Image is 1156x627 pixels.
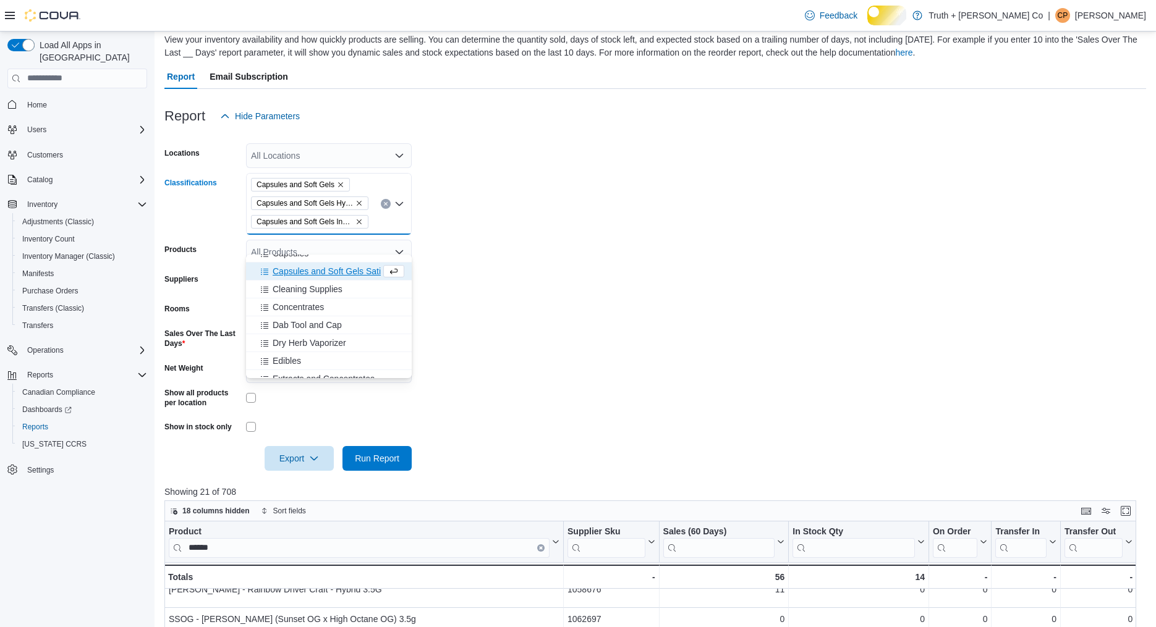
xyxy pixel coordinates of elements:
[355,452,399,465] span: Run Report
[246,334,412,352] button: Dry Herb Vaporizer
[17,402,147,417] span: Dashboards
[164,274,198,284] label: Suppliers
[793,526,915,537] div: In Stock Qty
[394,199,404,209] button: Close list of options
[1118,503,1133,518] button: Enter fullscreen
[27,370,53,380] span: Reports
[215,104,305,128] button: Hide Parameters
[17,284,83,298] a: Purchase Orders
[17,437,91,452] a: [US_STATE] CCRS
[663,570,785,584] div: 56
[17,437,147,452] span: Washington CCRS
[169,582,559,597] div: [PERSON_NAME] - Rainbow Driver Craft - Hybrid 3.5G
[342,446,412,471] button: Run Report
[933,612,987,626] div: 0
[17,301,147,316] span: Transfers (Classic)
[1065,612,1133,626] div: 0
[35,39,147,64] span: Load All Apps in [GEOGRAPHIC_DATA]
[22,148,68,162] a: Customers
[2,196,152,213] button: Inventory
[246,370,412,388] button: Extracts and Concentrates
[995,612,1056,626] div: 0
[1065,526,1123,557] div: Transfer Out
[17,249,120,264] a: Inventory Manager (Classic)
[793,612,925,626] div: 0
[22,422,48,432] span: Reports
[22,303,84,313] span: Transfers (Classic)
[22,286,79,296] span: Purchase Orders
[22,387,95,397] span: Canadian Compliance
[995,526,1047,537] div: Transfer In
[2,342,152,359] button: Operations
[567,526,655,557] button: Supplier Sku
[933,526,977,537] div: On Order
[257,197,353,209] span: Capsules and Soft Gels Hybrid
[2,121,152,138] button: Users
[933,526,977,557] div: On Order
[1058,8,1068,23] span: CP
[1075,8,1146,23] p: [PERSON_NAME]
[12,384,152,401] button: Canadian Compliance
[164,178,217,188] label: Classifications
[164,109,205,124] h3: Report
[17,266,59,281] a: Manifests
[22,98,52,112] a: Home
[394,247,404,257] button: Open list of options
[394,151,404,161] button: Open list of options
[793,582,925,597] div: 0
[22,197,147,212] span: Inventory
[169,526,550,537] div: Product
[337,181,344,188] button: Remove Capsules and Soft Gels from selection in this group
[12,436,152,453] button: [US_STATE] CCRS
[164,33,1140,59] div: View your inventory availability and how quickly products are selling. You can determine the quan...
[257,216,353,228] span: Capsules and Soft Gels Indica
[273,247,308,259] span: Capsules
[2,146,152,164] button: Customers
[933,526,987,557] button: On Order
[995,570,1056,584] div: -
[22,461,147,477] span: Settings
[381,199,391,209] button: Clear input
[793,526,925,557] button: In Stock Qty
[995,582,1056,597] div: 0
[273,337,346,349] span: Dry Herb Vaporizer
[800,3,862,28] a: Feedback
[273,265,390,277] span: Capsules and Soft Gels Sativa
[793,570,925,584] div: 14
[246,280,412,298] button: Cleaning Supplies
[246,352,412,370] button: Edibles
[17,232,80,246] a: Inventory Count
[22,172,147,187] span: Catalog
[251,196,368,210] span: Capsules and Soft Gels Hybrid
[1048,8,1050,23] p: |
[663,526,785,557] button: Sales (60 Days)
[17,214,147,229] span: Adjustments (Classic)
[22,439,87,449] span: [US_STATE] CCRS
[663,582,785,597] div: 11
[22,321,53,330] span: Transfers
[27,345,64,355] span: Operations
[27,200,57,209] span: Inventory
[567,526,645,557] div: Supplier Sku
[17,318,147,333] span: Transfers
[567,582,655,597] div: 1058676
[22,97,147,112] span: Home
[22,234,75,244] span: Inventory Count
[7,91,147,511] nav: Complex example
[22,122,51,137] button: Users
[2,96,152,114] button: Home
[1065,570,1133,584] div: -
[164,422,232,432] label: Show in stock only
[169,526,559,557] button: ProductClear input
[27,125,46,135] span: Users
[27,150,63,160] span: Customers
[22,343,69,358] button: Operations
[27,100,47,110] span: Home
[895,48,912,57] a: here
[663,526,775,537] div: Sales (60 Days)
[12,248,152,265] button: Inventory Manager (Classic)
[17,385,100,400] a: Canadian Compliance
[1055,8,1070,23] div: Cindy Pendergast
[257,179,334,191] span: Capsules and Soft Gels
[22,147,147,162] span: Customers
